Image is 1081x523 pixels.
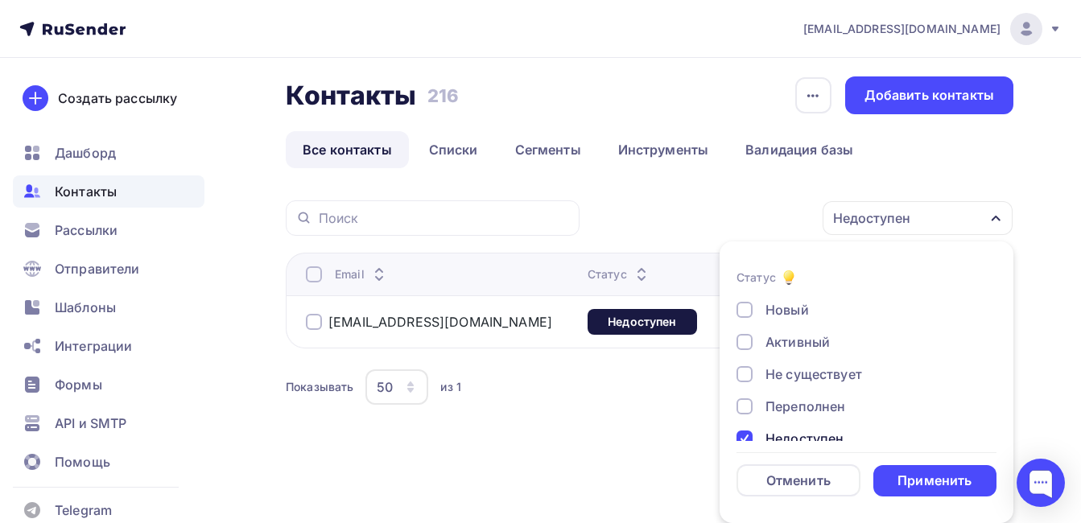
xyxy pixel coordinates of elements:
[13,291,204,323] a: Шаблоны
[58,89,177,108] div: Создать рассылку
[365,369,429,406] button: 50
[720,241,1013,523] ul: Недоступен
[13,253,204,285] a: Отправители
[286,379,353,395] div: Показывать
[897,472,972,490] div: Применить
[765,332,830,352] div: Активный
[55,220,118,240] span: Рассылки
[13,369,204,401] a: Формы
[55,182,117,201] span: Контакты
[440,379,461,395] div: из 1
[55,375,102,394] span: Формы
[765,429,844,448] div: Недоступен
[803,13,1062,45] a: [EMAIL_ADDRESS][DOMAIN_NAME]
[55,298,116,317] span: Шаблоны
[55,500,112,520] span: Telegram
[822,200,1013,236] button: Недоступен
[765,300,809,319] div: Новый
[588,309,697,335] a: Недоступен
[803,21,1001,37] span: [EMAIL_ADDRESS][DOMAIN_NAME]
[427,84,459,107] h3: 216
[728,131,870,168] a: Валидация базы
[766,471,831,490] div: Отменить
[286,131,409,168] a: Все контакты
[13,214,204,246] a: Рассылки
[736,270,776,286] div: Статус
[286,80,416,112] h2: Контакты
[328,314,552,330] a: [EMAIL_ADDRESS][DOMAIN_NAME]
[498,131,598,168] a: Сегменты
[412,131,495,168] a: Списки
[833,208,910,228] div: Недоступен
[55,452,110,472] span: Помощь
[765,397,845,416] div: Переполнен
[55,336,132,356] span: Интеграции
[319,209,570,227] input: Поиск
[765,364,862,384] div: Не существует
[588,266,651,282] div: Статус
[13,137,204,169] a: Дашборд
[377,377,393,397] div: 50
[601,131,726,168] a: Инструменты
[55,143,116,163] span: Дашборд
[55,414,126,433] span: API и SMTP
[13,175,204,208] a: Контакты
[55,259,140,278] span: Отправители
[335,266,389,282] div: Email
[864,86,994,105] div: Добавить контакты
